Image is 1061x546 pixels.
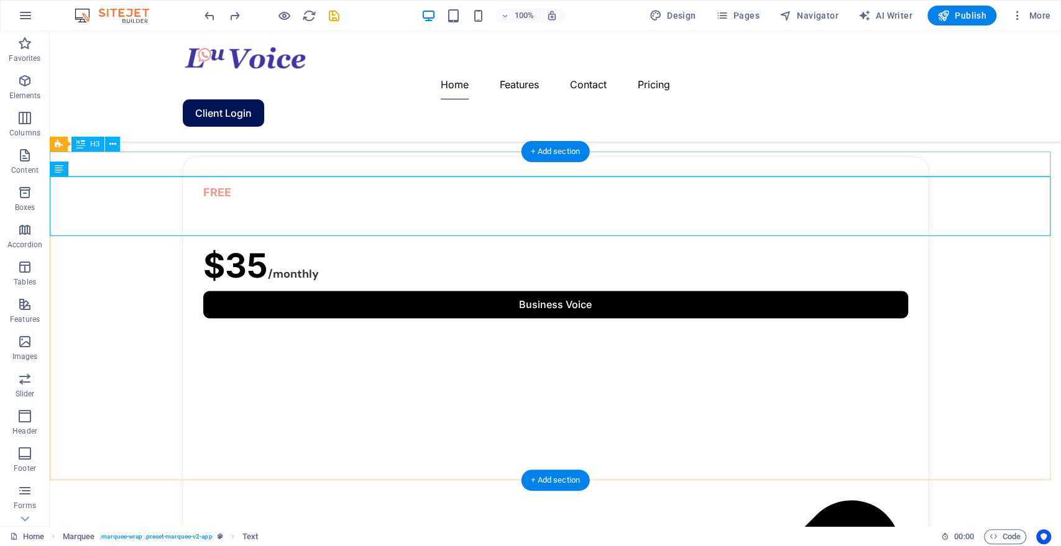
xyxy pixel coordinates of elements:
img: Editor Logo [71,8,165,23]
p: Columns [9,128,40,138]
p: Favorites [9,53,40,63]
div: + Add section [521,141,590,162]
div: + Add section [521,470,590,491]
button: Publish [927,6,996,25]
button: Usercentrics [1036,529,1051,544]
i: This element is a customizable preset [218,533,223,540]
nav: breadcrumb [63,529,259,544]
span: Navigator [779,9,838,22]
p: Boxes [15,202,35,212]
button: redo [227,8,242,23]
span: 00 00 [954,529,973,544]
button: reload [301,8,316,23]
p: Slider [16,389,35,399]
p: Tables [14,277,36,287]
span: Pages [715,9,759,22]
i: Redo: Change text (Ctrl+Y, ⌘+Y) [227,9,242,23]
button: Design [645,6,701,25]
iframe: To enrich screen reader interactions, please activate Accessibility in Grammarly extension settings [50,31,1061,526]
button: 100% [495,8,540,23]
span: AI Writer [858,9,912,22]
i: Undo: Move elements (Ctrl+Z) [203,9,217,23]
p: Features [10,314,40,324]
h6: 100% [514,8,534,23]
h6: Session time [941,529,974,544]
span: H3 [90,140,99,148]
span: Design [650,9,696,22]
button: save [326,8,341,23]
span: . marquee-wrap .preset-marquee-v2-app [99,529,212,544]
p: Forms [14,501,36,511]
span: Publish [937,9,986,22]
button: Navigator [774,6,843,25]
button: More [1006,6,1055,25]
button: Pages [710,6,764,25]
i: Save (Ctrl+S) [327,9,341,23]
button: Code [984,529,1026,544]
button: undo [202,8,217,23]
p: Elements [9,91,41,101]
span: Code [990,529,1021,544]
i: On resize automatically adjust zoom level to fit chosen device. [546,10,558,21]
i: Reload page [302,9,316,23]
span: : [963,532,965,541]
button: AI Writer [853,6,917,25]
p: Accordion [7,240,42,250]
p: Images [12,352,38,362]
p: Content [11,165,39,175]
span: More [1011,9,1050,22]
a: Click to cancel selection. Double-click to open Pages [10,529,44,544]
p: Header [12,426,37,436]
span: Click to select. Double-click to edit [63,529,95,544]
span: Click to select. Double-click to edit [242,529,258,544]
p: Footer [14,463,36,473]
